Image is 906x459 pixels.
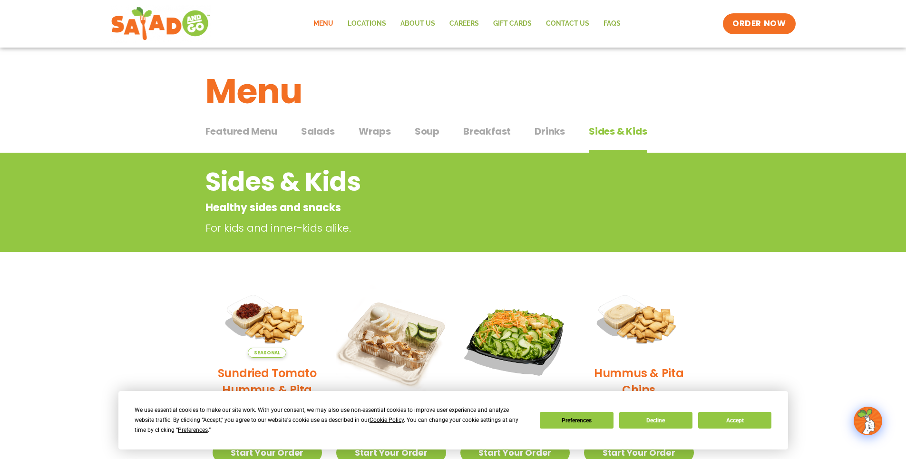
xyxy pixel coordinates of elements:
[589,124,647,138] span: Sides & Kids
[205,124,277,138] span: Featured Menu
[486,13,539,35] a: GIFT CARDS
[584,284,694,358] img: Product photo for Hummus & Pita Chips
[205,121,701,153] div: Tabbed content
[248,348,286,358] span: Seasonal
[370,417,404,423] span: Cookie Policy
[535,124,565,138] span: Drinks
[393,13,442,35] a: About Us
[619,412,692,429] button: Decline
[540,412,613,429] button: Preferences
[111,5,211,43] img: new-SAG-logo-768×292
[135,405,528,435] div: We use essential cookies to make our site work. With your consent, we may also use non-essential ...
[336,284,446,394] img: Product photo for Snack Pack
[442,13,486,35] a: Careers
[463,124,511,138] span: Breakfast
[855,408,881,434] img: wpChatIcon
[306,13,628,35] nav: Menu
[205,66,701,117] h1: Menu
[205,200,624,215] p: Healthy sides and snacks
[205,220,629,236] p: For kids and inner-kids alike.
[341,13,393,35] a: Locations
[306,13,341,35] a: Menu
[584,365,694,398] h2: Hummus & Pita Chips
[539,13,596,35] a: Contact Us
[415,124,439,138] span: Soup
[213,365,322,415] h2: Sundried Tomato Hummus & Pita Chips
[698,412,771,429] button: Accept
[723,13,795,34] a: ORDER NOW
[205,163,624,201] h2: Sides & Kids
[118,391,788,449] div: Cookie Consent Prompt
[460,284,570,394] img: Product photo for Kids’ Salad
[359,124,391,138] span: Wraps
[732,18,786,29] span: ORDER NOW
[301,124,335,138] span: Salads
[213,284,322,358] img: Product photo for Sundried Tomato Hummus & Pita Chips
[178,427,208,433] span: Preferences
[596,13,628,35] a: FAQs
